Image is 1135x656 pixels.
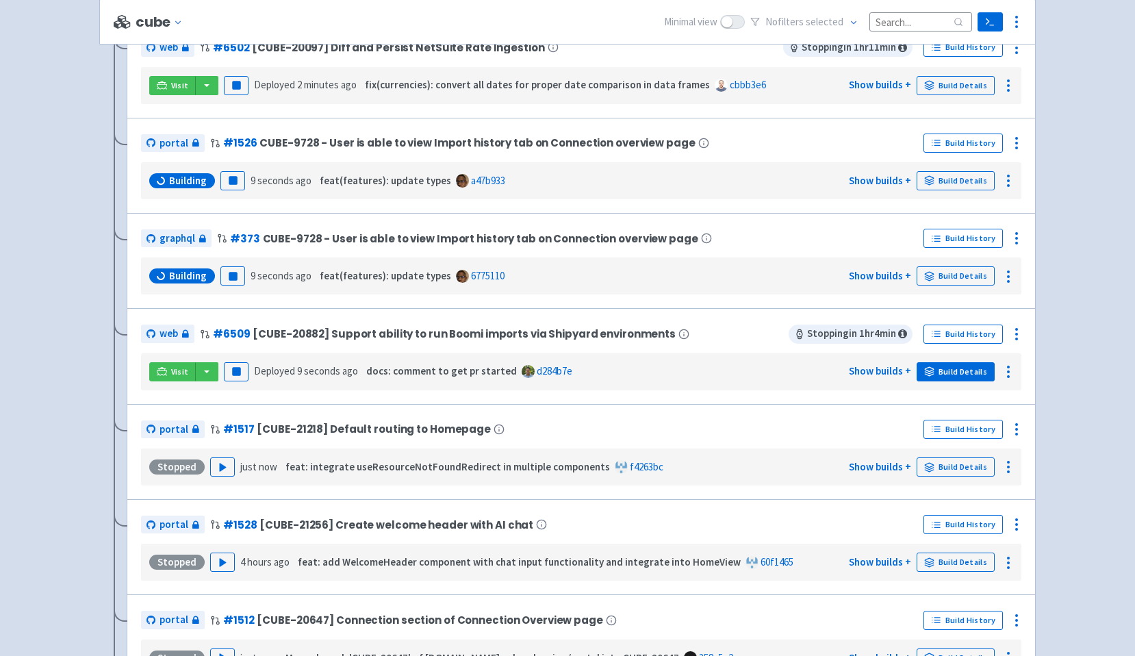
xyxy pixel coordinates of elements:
[254,78,357,91] span: Deployed
[849,78,911,91] a: Show builds +
[298,555,741,568] strong: feat: add WelcomeHeader component with chat input functionality and integrate into HomeView
[220,171,245,190] button: Pause
[923,325,1003,344] a: Build History
[251,174,311,187] time: 9 seconds ago
[917,76,995,95] a: Build Details
[917,266,995,286] a: Build Details
[169,269,207,283] span: Building
[923,515,1003,534] a: Build History
[160,326,178,342] span: web
[320,174,451,187] strong: feat(features): update types
[849,460,911,473] a: Show builds +
[149,555,205,570] div: Stopped
[923,229,1003,248] a: Build History
[141,38,194,57] a: web
[806,15,843,28] span: selected
[210,553,235,572] button: Play
[252,42,544,53] span: [CUBE-20097] Diff and Persist NetSuite Rate Ingestion
[160,40,178,55] span: web
[141,516,205,534] a: portal
[366,364,517,377] strong: docs: comment to get pr started
[141,229,212,248] a: graphql
[471,269,505,282] a: 6775110
[923,38,1003,57] a: Build History
[285,460,610,473] strong: feat: integrate useResourceNotFoundRedirect in multiple components
[257,423,491,435] span: [CUBE-21218] Default routing to Homepage
[789,325,913,344] span: Stopping in 1 hr 4 min
[149,76,196,95] a: Visit
[141,611,205,629] a: portal
[297,78,357,91] time: 2 minutes ago
[923,134,1003,153] a: Build History
[160,231,195,247] span: graphql
[849,364,911,377] a: Show builds +
[917,457,995,477] a: Build Details
[210,457,235,477] button: Play
[537,364,572,377] a: d284b7e
[240,555,290,568] time: 4 hours ago
[849,174,911,187] a: Show builds +
[223,422,254,436] a: #1517
[253,328,676,340] span: [CUBE-20882] Support ability to run Boomi imports via Shipyard environments
[220,266,245,286] button: Pause
[213,40,249,55] a: #6502
[257,614,602,626] span: [CUBE-20647] Connection section of Connection Overview page
[630,460,663,473] a: f4263bc
[149,459,205,475] div: Stopped
[223,136,257,150] a: #1526
[160,517,188,533] span: portal
[869,12,972,31] input: Search...
[160,422,188,438] span: portal
[917,362,995,381] a: Build Details
[263,233,698,244] span: CUBE-9728 - User is able to view Import history tab on Connection overview page
[259,519,533,531] span: [CUBE-21256] Create welcome header with AI chat
[849,269,911,282] a: Show builds +
[171,80,189,91] span: Visit
[923,611,1003,630] a: Build History
[765,14,843,30] span: No filter s
[664,14,717,30] span: Minimal view
[149,362,196,381] a: Visit
[730,78,766,91] a: cbbb3e6
[136,14,188,30] button: cube
[849,555,911,568] a: Show builds +
[923,420,1003,439] a: Build History
[917,553,995,572] a: Build Details
[160,612,188,628] span: portal
[471,174,505,187] a: a47b933
[297,364,358,377] time: 9 seconds ago
[259,137,695,149] span: CUBE-9728 - User is able to view Import history tab on Connection overview page
[365,78,710,91] strong: fix(currencies): convert all dates for proper date comparison in data frames
[223,518,257,532] a: #1528
[240,460,277,473] time: just now
[224,362,248,381] button: Pause
[224,76,248,95] button: Pause
[213,327,250,341] a: #6509
[917,171,995,190] a: Build Details
[169,174,207,188] span: Building
[223,613,254,627] a: #1512
[171,366,189,377] span: Visit
[761,555,793,568] a: 60f1465
[141,420,205,439] a: portal
[251,269,311,282] time: 9 seconds ago
[160,136,188,151] span: portal
[141,134,205,153] a: portal
[141,325,194,343] a: web
[230,231,260,246] a: #373
[783,38,913,57] span: Stopping in 1 hr 11 min
[254,364,358,377] span: Deployed
[320,269,451,282] strong: feat(features): update types
[978,12,1003,31] a: Terminal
